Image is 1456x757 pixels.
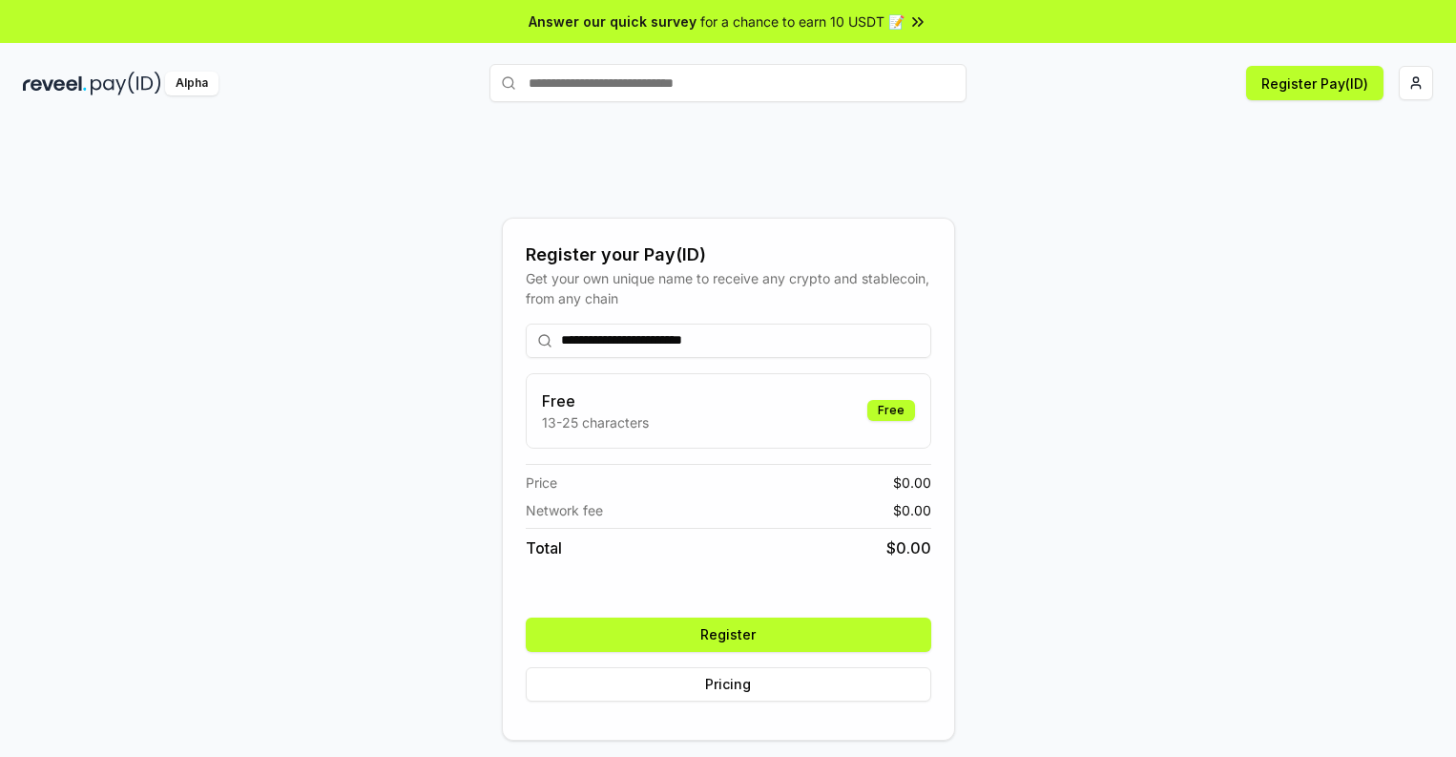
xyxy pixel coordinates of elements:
[526,667,931,702] button: Pricing
[526,536,562,559] span: Total
[165,72,218,95] div: Alpha
[526,473,557,493] span: Price
[526,242,931,268] div: Register your Pay(ID)
[542,389,649,412] h3: Free
[91,72,161,95] img: pay_id
[529,11,697,32] span: Answer our quick survey
[1246,66,1383,100] button: Register Pay(ID)
[700,11,905,32] span: for a chance to earn 10 USDT 📝
[526,618,931,652] button: Register
[526,268,931,308] div: Get your own unique name to receive any crypto and stablecoin, from any chain
[886,536,931,559] span: $ 0.00
[893,500,931,520] span: $ 0.00
[526,500,603,520] span: Network fee
[867,400,915,421] div: Free
[893,473,931,493] span: $ 0.00
[23,72,87,95] img: reveel_dark
[542,412,649,432] p: 13-25 characters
